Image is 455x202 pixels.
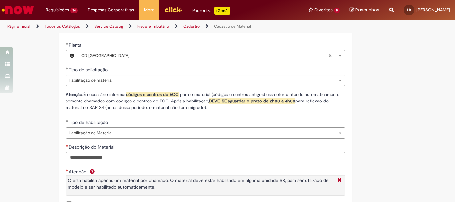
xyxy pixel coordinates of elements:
span: More [144,7,154,13]
a: CD [GEOGRAPHIC_DATA]Limpar campo Planta [78,50,345,61]
a: Service Catalog [94,24,123,29]
span: 8 [334,8,340,13]
span: Obrigatório [66,169,69,172]
p: Oferta habilita apenas um material por chamado. O material deve estar habilitado em alguma unidad... [68,177,334,190]
a: Todos os Catálogos [45,24,80,29]
button: Planta, Visualizar este registro CD Praia Grande [66,50,78,61]
a: Página inicial [7,24,30,29]
span: CD [GEOGRAPHIC_DATA] [81,50,328,61]
a: Rascunhos [350,7,379,13]
a: Cadastro de Material [214,24,251,29]
span: LB [407,8,411,12]
strong: DEVE-SE aguardar o prazo de 2h00 a 4h00 [209,98,295,104]
span: Requisições [46,7,69,13]
input: Descrição do Material [66,152,345,163]
strong: Atenção: [66,92,83,97]
span: Obrigatório Preenchido [66,42,69,45]
span: códigos e centros do ECC [126,92,179,97]
span: Descrição do Material [69,144,116,150]
span: Rascunhos [355,7,379,13]
span: Atenção! [69,169,89,175]
span: Obrigatório Preenchido [66,120,69,122]
span: Obrigatório Preenchido [66,67,69,70]
span: É necessário informar para o material (códigos e centros antigos) essa oferta atende automaticame... [66,92,339,110]
a: Cadastro [183,24,200,29]
p: +GenAi [214,7,230,15]
img: ServiceNow [1,3,35,17]
span: Habilitação de material [69,75,332,86]
span: Tipo de habilitação [69,119,109,125]
span: Favoritos [314,7,333,13]
img: click_logo_yellow_360x200.png [164,5,182,15]
span: Habilitação de Material [69,128,332,138]
a: Fiscal e Tributário [137,24,169,29]
span: Necessários [66,144,69,147]
span: 34 [70,8,78,13]
i: Fechar More information Por question_aten_o [336,177,343,184]
span: Ajuda para Atenção! [88,169,96,174]
abbr: Limpar campo Planta [325,50,335,61]
span: Necessários - Planta [69,42,83,48]
ul: Trilhas de página [5,20,298,33]
div: Padroniza [192,7,230,15]
span: Despesas Corporativas [88,7,134,13]
span: Tipo de solicitação [69,67,109,73]
span: [PERSON_NAME] [416,7,450,13]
